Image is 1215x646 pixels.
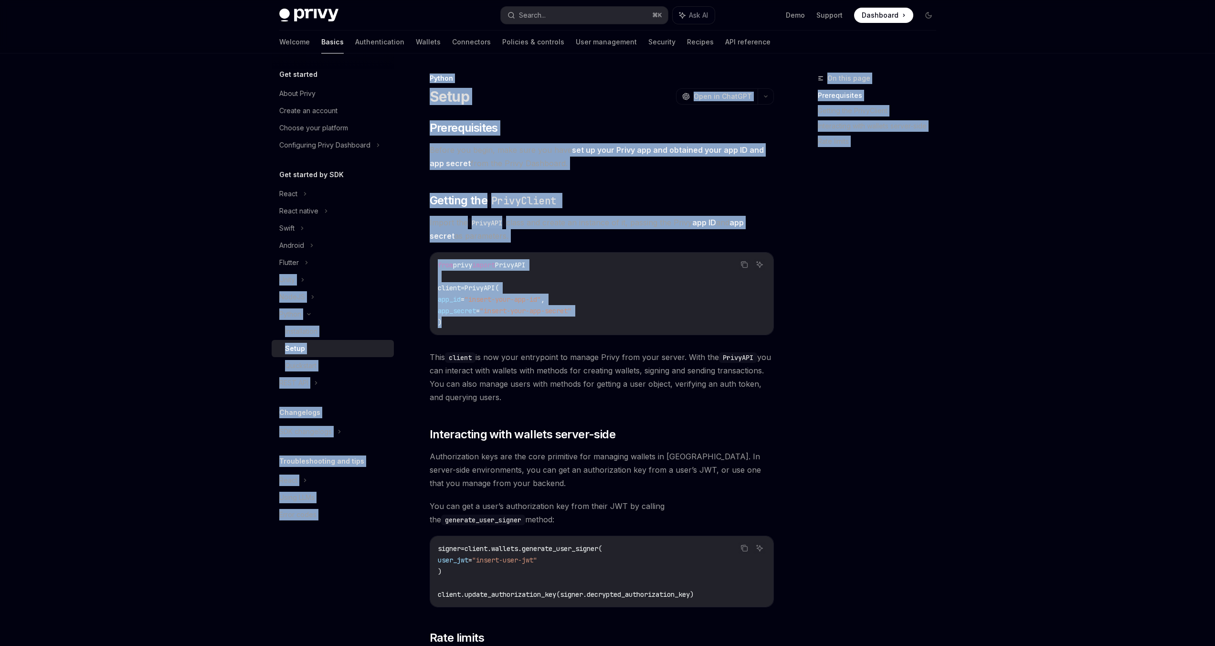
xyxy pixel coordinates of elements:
button: Toggle dark mode [921,8,936,23]
a: Create an account [272,102,394,119]
span: This is now your entrypoint to manage Privy from your server. With the you can interact with wall... [430,350,774,404]
span: = [461,284,465,292]
strong: app ID [692,218,716,227]
a: Connectors [452,31,491,53]
button: Ask AI [673,7,715,24]
div: React [279,188,297,200]
code: PrivyAPI [468,218,506,228]
span: = [461,544,465,553]
span: PrivyAPI [495,261,526,269]
span: "insert-user-jwt" [472,556,537,564]
span: = [468,556,472,564]
span: , [541,295,545,304]
span: = [461,295,465,304]
span: Import the class and create an instance of it, passing the Privy and as parameters. [430,216,774,243]
a: Support [816,11,843,20]
a: Dashboard [854,8,913,23]
div: React native [279,205,318,217]
div: Android [279,240,304,251]
a: Interacting with wallets server-side [818,118,944,134]
a: Authentication [355,31,404,53]
a: Choose your platform [272,119,394,137]
div: Using LLMs [279,492,315,503]
a: Setup [272,340,394,357]
a: Basics [321,31,344,53]
span: ⌘ K [652,11,662,19]
span: Authorization keys are the core primitive for managing wallets in [GEOGRAPHIC_DATA]. In server-si... [430,450,774,490]
a: Getting the PrivyClient [818,103,944,118]
a: Wallets [416,31,441,53]
div: Flutter [279,257,299,268]
a: Quickstart [272,357,394,374]
span: Dashboard [862,11,898,20]
span: app_secret [438,307,476,315]
button: Search...⌘K [501,7,668,24]
span: Prerequisites [430,120,498,136]
div: React [279,475,297,486]
span: import [472,261,495,269]
a: set up your Privy app and obtained your app ID and app secret [430,145,764,169]
a: About Privy [272,85,394,102]
span: client.wallets.generate_user_signer( [465,544,602,553]
h5: Troubleshooting and tips [279,455,364,467]
button: Ask AI [753,542,766,554]
div: NodeJS [279,291,305,303]
a: Demo [786,11,805,20]
button: Ask AI [753,258,766,271]
a: User management [576,31,637,53]
a: Policies & controls [502,31,564,53]
div: REST API [279,377,308,389]
span: app_id [438,295,461,304]
a: API reference [725,31,771,53]
span: You can get a user’s authorization key from their JWT by calling the method: [430,499,774,526]
h5: Changelogs [279,407,320,418]
div: Installation [285,326,317,337]
a: Error codes [272,506,394,523]
span: PrivyAPI( [465,284,499,292]
span: client.update_authorization_key(signer.decrypted_authorization_key) [438,590,694,599]
span: from [438,261,453,269]
div: Python [279,308,301,320]
div: About Privy [279,88,316,99]
a: Prerequisites [818,88,944,103]
a: Welcome [279,31,310,53]
span: Getting the [430,193,560,208]
span: Interacting with wallets server-side [430,427,615,442]
span: Open in ChatGPT [694,92,752,101]
div: Search... [519,10,546,21]
a: Installation [272,323,394,340]
a: Recipes [687,31,714,53]
div: Setup [285,343,305,354]
span: user_jwt [438,556,468,564]
div: Swift [279,222,295,234]
h5: Get started [279,69,317,80]
button: Open in ChatGPT [676,88,758,105]
span: Before you begin, make sure you have from the Privy Dashboard. [430,143,774,170]
span: ) [438,318,442,327]
a: Rate limits [818,134,944,149]
h1: Setup [430,88,469,105]
code: client [445,352,475,363]
div: Quickstart [285,360,317,371]
span: On this page [827,73,870,84]
span: ) [438,567,442,576]
div: Create an account [279,105,338,116]
span: privy [453,261,472,269]
button: Copy the contents from the code block [738,542,750,554]
code: PrivyAPI [719,352,757,363]
div: Unity [279,274,295,286]
span: "insert-your-app-id" [465,295,541,304]
span: client [438,284,461,292]
h5: Get started by SDK [279,169,344,180]
div: Error codes [279,509,317,520]
button: Copy the contents from the code block [738,258,750,271]
code: generate_user_signer [441,515,525,525]
span: Rate limits [430,630,484,646]
span: "insert-your-app-secret" [480,307,571,315]
span: signer [438,544,461,553]
img: dark logo [279,9,338,22]
div: Configuring Privy Dashboard [279,139,370,151]
a: Using LLMs [272,489,394,506]
div: Choose your platform [279,122,348,134]
a: Security [648,31,676,53]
